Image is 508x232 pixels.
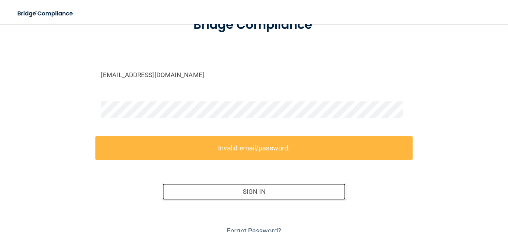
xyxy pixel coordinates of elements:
button: Sign In [162,183,346,200]
img: bridge_compliance_login_screen.278c3ca4.svg [11,6,80,21]
input: Email [101,66,407,83]
label: Invalid email/password. [95,136,413,160]
img: bridge_compliance_login_screen.278c3ca4.svg [180,9,328,42]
